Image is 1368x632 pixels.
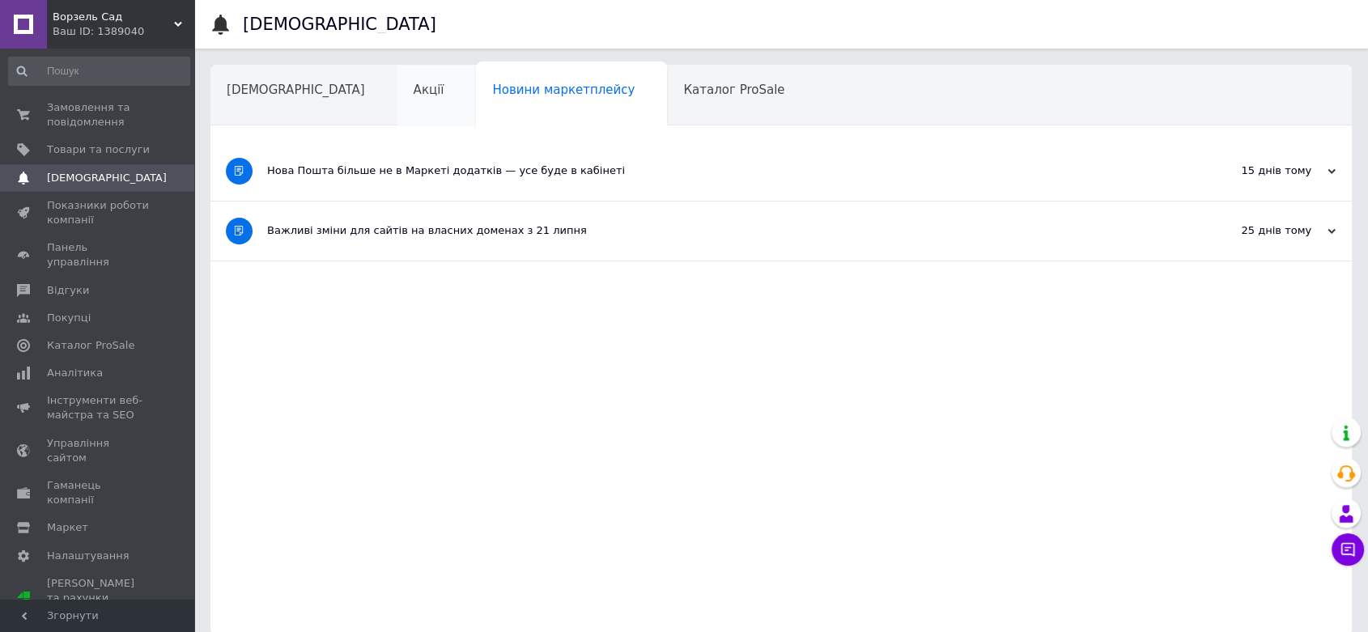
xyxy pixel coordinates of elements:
[53,10,174,24] span: Ворзель Сад
[47,283,89,298] span: Відгуки
[47,436,150,465] span: Управління сайтом
[47,520,88,535] span: Маркет
[53,24,194,39] div: Ваш ID: 1389040
[267,223,1174,238] div: Важливі зміни для сайтів на власних доменах з 21 липня
[227,83,365,97] span: [DEMOGRAPHIC_DATA]
[47,240,150,269] span: Панель управління
[47,478,150,507] span: Гаманець компанії
[8,57,190,86] input: Пошук
[1174,163,1336,178] div: 15 днів тому
[47,393,150,422] span: Інструменти веб-майстра та SEO
[47,198,150,227] span: Показники роботи компанії
[47,171,167,185] span: [DEMOGRAPHIC_DATA]
[47,338,134,353] span: Каталог ProSale
[47,576,150,621] span: [PERSON_NAME] та рахунки
[267,163,1174,178] div: Нова Пошта більше не в Маркеті додатків — усе буде в кабінеті
[414,83,444,97] span: Акції
[1174,223,1336,238] div: 25 днів тому
[47,100,150,129] span: Замовлення та повідомлення
[243,15,436,34] h1: [DEMOGRAPHIC_DATA]
[1332,533,1364,566] button: Чат з покупцем
[47,366,103,380] span: Аналітика
[683,83,784,97] span: Каталог ProSale
[47,549,130,563] span: Налаштування
[47,311,91,325] span: Покупці
[492,83,635,97] span: Новини маркетплейсу
[47,142,150,157] span: Товари та послуги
